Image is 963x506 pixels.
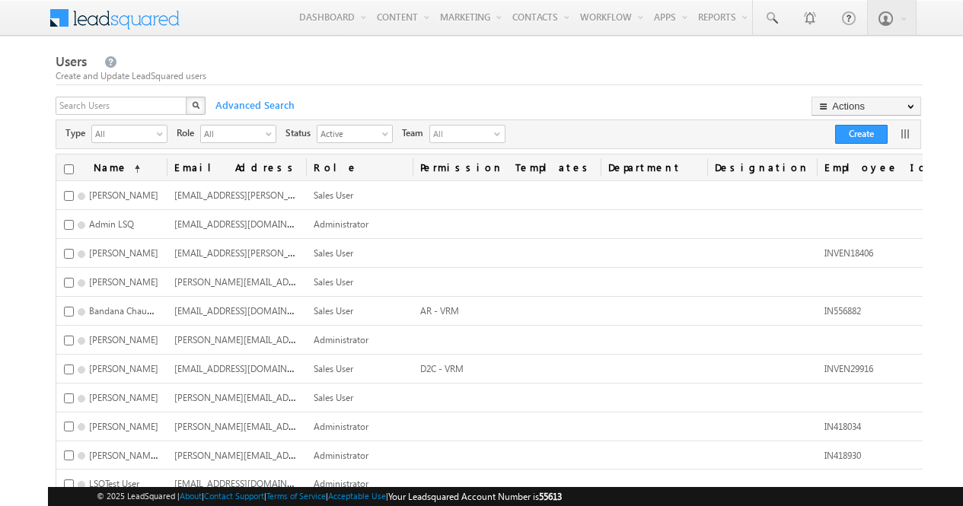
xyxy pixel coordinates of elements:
span: Sales User [314,247,353,259]
a: Designation [707,154,817,180]
span: select [382,129,394,138]
span: [PERSON_NAME] [89,189,158,201]
span: [PERSON_NAME][EMAIL_ADDRESS][DOMAIN_NAME] [174,275,389,288]
span: Sales User [314,276,353,288]
span: (sorted ascending) [128,163,140,175]
span: IN418034 [824,421,861,432]
a: Role [306,154,413,180]
span: Permission Templates [413,154,601,180]
span: Administrator [314,218,368,230]
span: Role [177,126,200,140]
span: Sales User [314,305,353,317]
span: [EMAIL_ADDRESS][DOMAIN_NAME] [174,361,320,374]
a: Contact Support [204,491,264,501]
span: Type [65,126,91,140]
a: Employee Id [817,154,939,180]
span: Sales User [314,363,353,374]
span: Team [402,126,429,140]
span: All [92,126,155,141]
span: [EMAIL_ADDRESS][DOMAIN_NAME] [174,476,320,489]
span: Status [285,126,317,140]
a: About [180,491,202,501]
span: [PERSON_NAME] [89,363,158,374]
span: [PERSON_NAME] [89,334,158,345]
span: Users [56,53,87,70]
span: Administrator [314,421,368,432]
a: Email Address [167,154,306,180]
span: select [266,129,278,138]
span: select [157,129,169,138]
span: Sales User [314,392,353,403]
span: [PERSON_NAME][EMAIL_ADDRESS][PERSON_NAME][DOMAIN_NAME] [174,333,458,345]
span: [PERSON_NAME][EMAIL_ADDRESS][DOMAIN_NAME] [174,419,389,432]
span: Admin LSQ [89,218,134,230]
span: [EMAIL_ADDRESS][DOMAIN_NAME] [174,217,320,230]
button: Create [835,125,888,144]
span: Advanced Search [208,98,299,112]
a: Acceptable Use [328,491,386,501]
span: LSQTest User [89,478,139,489]
span: [PERSON_NAME] [89,392,158,403]
a: Name [86,154,148,180]
span: [EMAIL_ADDRESS][PERSON_NAME][DOMAIN_NAME] [174,188,389,201]
span: AR - VRM [420,305,459,317]
span: [EMAIL_ADDRESS][PERSON_NAME][DOMAIN_NAME] [174,246,389,259]
img: Search [192,101,199,109]
span: Bandana Chauhan [89,304,162,317]
span: [PERSON_NAME] [PERSON_NAME] [89,448,230,461]
span: Your Leadsquared Account Number is [388,491,562,502]
span: [PERSON_NAME][EMAIL_ADDRESS][DOMAIN_NAME] [174,390,389,403]
span: INVEN29916 [824,363,873,374]
span: [EMAIL_ADDRESS][DOMAIN_NAME] [174,304,320,317]
span: [PERSON_NAME] [89,421,158,432]
span: D2C - VRM [420,363,464,374]
span: All [430,126,491,142]
span: Sales User [314,189,353,201]
span: © 2025 LeadSquared | | | | | [97,489,562,504]
span: [PERSON_NAME] [89,276,158,288]
span: IN418930 [824,450,861,461]
span: IN556882 [824,305,861,317]
button: Actions [812,97,921,116]
span: Administrator [314,478,368,489]
input: Search Users [56,97,188,115]
span: Active [317,126,380,141]
span: All [201,126,263,141]
span: [PERSON_NAME] [89,247,158,259]
span: INVEN18406 [824,247,873,259]
span: 55613 [539,491,562,502]
span: Administrator [314,450,368,461]
a: Terms of Service [266,491,326,501]
div: Create and Update LeadSquared users [56,69,923,83]
span: Administrator [314,334,368,345]
a: Department [601,154,707,180]
span: [PERSON_NAME][EMAIL_ADDRESS][DOMAIN_NAME] [174,448,389,461]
